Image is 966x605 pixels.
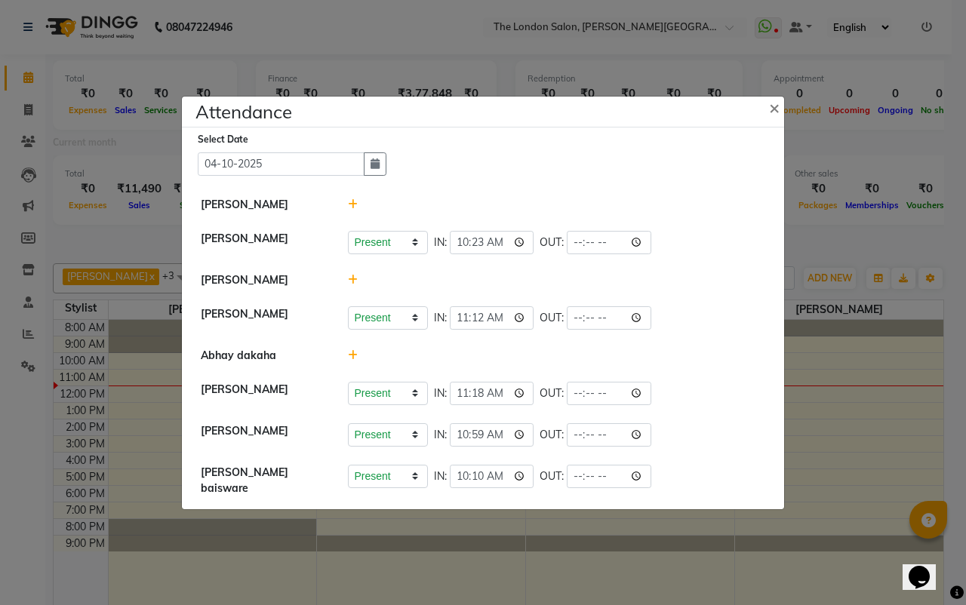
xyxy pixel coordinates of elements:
span: IN: [434,235,447,250]
div: [PERSON_NAME] [189,197,337,213]
span: × [769,96,780,118]
span: OUT: [540,385,564,401]
div: [PERSON_NAME] [189,231,337,254]
span: IN: [434,468,447,484]
div: [PERSON_NAME] [189,306,337,330]
button: Close [757,86,795,128]
span: OUT: [540,310,564,326]
iframe: chat widget [903,545,951,590]
div: Abhay dakaha [189,348,337,364]
input: Select date [198,152,365,176]
div: [PERSON_NAME] [189,272,337,288]
div: [PERSON_NAME] [189,382,337,405]
span: OUT: [540,427,564,443]
label: Select Date [198,133,248,146]
h4: Attendance [195,98,292,125]
div: [PERSON_NAME] baisware [189,465,337,496]
span: IN: [434,310,447,326]
span: IN: [434,385,447,401]
span: OUT: [540,235,564,250]
div: [PERSON_NAME] [189,423,337,447]
span: OUT: [540,468,564,484]
span: IN: [434,427,447,443]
